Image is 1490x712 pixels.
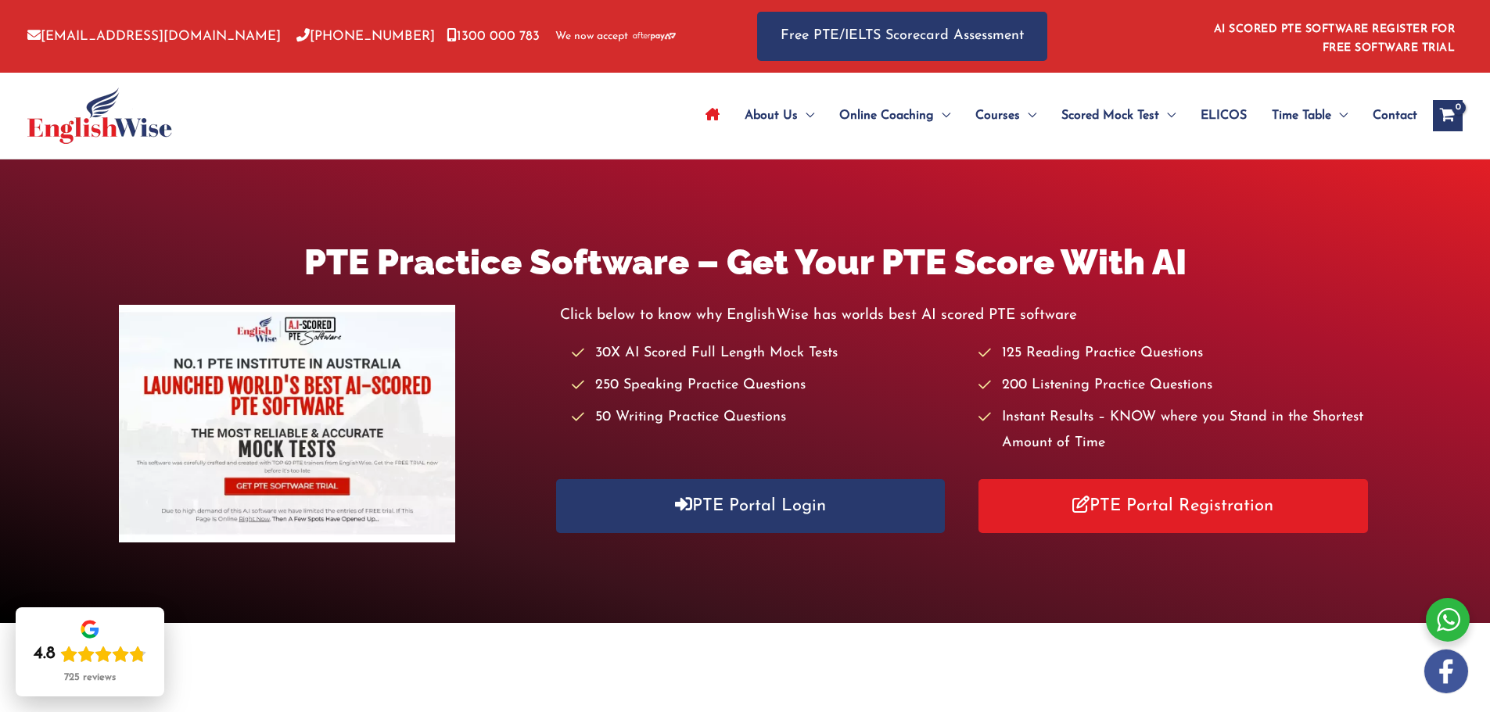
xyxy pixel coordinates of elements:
span: Courses [975,88,1020,143]
li: 50 Writing Practice Questions [572,405,964,431]
a: Scored Mock TestMenu Toggle [1049,88,1188,143]
a: PTE Portal Registration [978,479,1368,533]
span: We now accept [555,29,628,45]
aside: Header Widget 1 [1205,11,1463,62]
p: Click below to know why EnglishWise has worlds best AI scored PTE software [560,302,1371,328]
img: cropped-ew-logo [27,88,172,144]
div: Rating: 4.8 out of 5 [34,643,146,665]
a: AI SCORED PTE SOFTWARE REGISTER FOR FREE SOFTWARE TRIAL [1214,23,1456,54]
span: Menu Toggle [1159,88,1176,143]
a: About UsMenu Toggle [732,88,827,143]
a: CoursesMenu Toggle [963,88,1049,143]
img: white-facebook.png [1424,649,1468,693]
span: Scored Mock Test [1061,88,1159,143]
span: Menu Toggle [1331,88,1348,143]
a: ELICOS [1188,88,1259,143]
a: Free PTE/IELTS Scorecard Assessment [757,12,1047,61]
span: About Us [745,88,798,143]
a: PTE Portal Login [556,479,946,533]
span: Menu Toggle [1020,88,1036,143]
span: ELICOS [1201,88,1247,143]
a: Contact [1360,88,1417,143]
a: 1300 000 783 [447,30,540,43]
li: 125 Reading Practice Questions [978,341,1370,367]
li: 30X AI Scored Full Length Mock Tests [572,341,964,367]
a: Online CoachingMenu Toggle [827,88,963,143]
li: 250 Speaking Practice Questions [572,373,964,399]
img: Afterpay-Logo [633,32,676,41]
div: 4.8 [34,643,56,665]
a: [PHONE_NUMBER] [296,30,435,43]
li: Instant Results – KNOW where you Stand in the Shortest Amount of Time [978,405,1370,457]
span: Contact [1373,88,1417,143]
div: 725 reviews [64,671,116,684]
a: Time TableMenu Toggle [1259,88,1360,143]
a: View Shopping Cart, empty [1433,100,1463,131]
a: [EMAIL_ADDRESS][DOMAIN_NAME] [27,30,281,43]
img: pte-institute-main [119,305,455,542]
nav: Site Navigation: Main Menu [693,88,1417,143]
span: Time Table [1272,88,1331,143]
span: Menu Toggle [934,88,950,143]
li: 200 Listening Practice Questions [978,373,1370,399]
span: Online Coaching [839,88,934,143]
span: Menu Toggle [798,88,814,143]
h1: PTE Practice Software – Get Your PTE Score With AI [119,238,1370,287]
